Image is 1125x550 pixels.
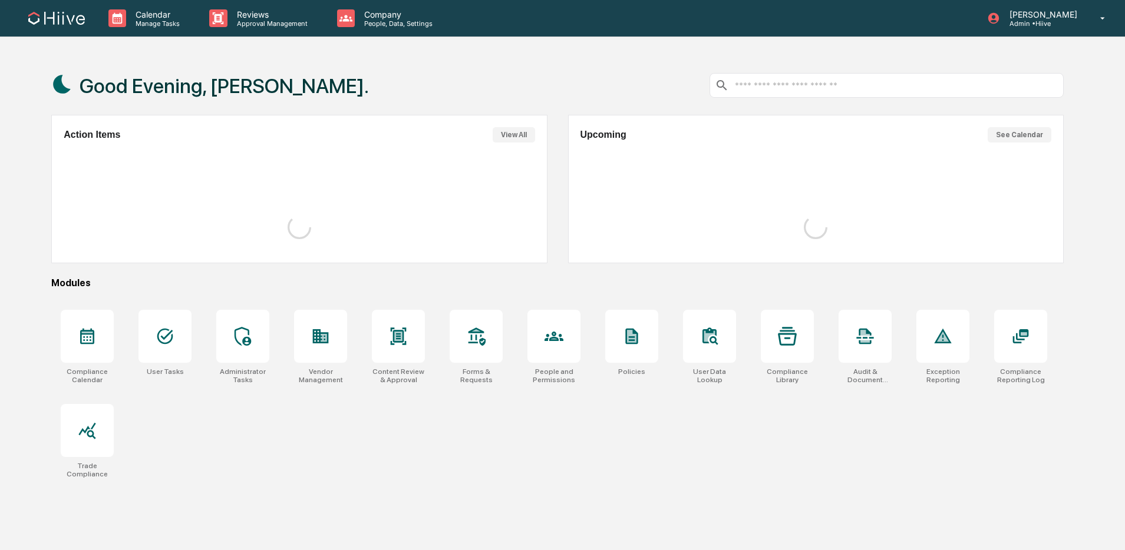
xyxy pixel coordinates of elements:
p: [PERSON_NAME] [1000,9,1083,19]
p: Manage Tasks [126,19,186,28]
p: Calendar [126,9,186,19]
button: See Calendar [988,127,1051,143]
div: Compliance Reporting Log [994,367,1047,384]
p: Reviews [227,9,314,19]
div: Content Review & Approval [372,367,425,384]
img: logo [28,12,85,25]
h2: Action Items [64,130,120,140]
p: Approval Management [227,19,314,28]
div: Exception Reporting [916,367,969,384]
div: User Data Lookup [683,367,736,384]
div: User Tasks [147,367,184,376]
div: Forms & Requests [450,367,503,384]
button: View All [493,127,535,143]
div: Compliance Calendar [61,367,114,384]
div: Policies [618,367,645,376]
div: Trade Compliance [61,462,114,478]
p: People, Data, Settings [355,19,438,28]
div: Audit & Document Logs [839,367,892,384]
h1: Good Evening, [PERSON_NAME]. [80,74,369,98]
p: Admin • Hiive [1000,19,1083,28]
h2: Upcoming [580,130,626,140]
div: People and Permissions [527,367,580,384]
p: Company [355,9,438,19]
div: Compliance Library [761,367,814,384]
div: Administrator Tasks [216,367,269,384]
div: Modules [51,277,1064,289]
div: Vendor Management [294,367,347,384]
